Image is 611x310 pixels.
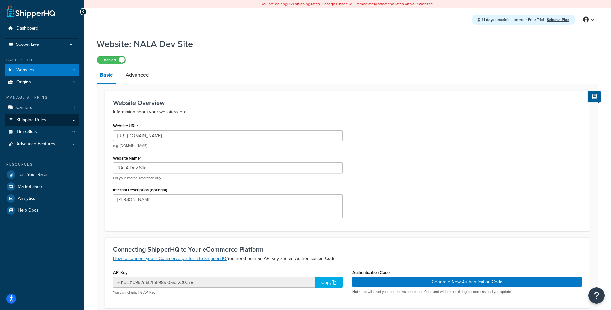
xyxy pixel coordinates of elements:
[18,172,49,178] span: Test Your Rates
[18,208,39,213] span: Help Docs
[113,176,343,180] p: For your internal reference only
[113,270,128,275] label: API Key
[73,80,75,85] span: 1
[113,143,343,148] p: e.g. [DOMAIN_NAME]
[72,129,75,135] span: 0
[113,255,582,263] p: You need both an API Key and an Authentication Code.
[352,277,582,287] button: Generate New Authentication Code
[5,193,79,204] a: Analytics
[113,290,343,295] p: You cannot edit the API Key
[5,181,79,192] a: Marketplace
[5,76,79,88] a: Origins1
[113,188,167,192] label: Internal Description (optional)
[287,1,295,7] b: LIVE
[5,95,79,100] div: Manage Shipping
[16,42,39,47] span: Scope: Live
[122,67,152,83] a: Advanced
[73,105,75,111] span: 1
[588,91,601,102] button: Show Help Docs
[18,196,35,201] span: Analytics
[97,56,125,64] label: Enabled
[5,138,79,150] li: Advanced Features
[113,108,582,116] p: Information about your website/store.
[5,64,79,76] li: Websites
[5,57,79,63] div: Basic Setup
[482,17,494,23] strong: 11 days
[97,67,116,84] a: Basic
[16,129,37,135] span: Time Slots
[113,255,227,262] a: How to connect your eCommerce platform to ShipperHQ.
[5,126,79,138] a: Time Slots0
[5,102,79,114] a: Carriers1
[5,169,79,180] a: Test Your Rates
[113,123,138,129] label: Website URL
[547,17,569,23] a: Select a Plan
[113,99,582,106] h3: Website Overview
[16,117,46,123] span: Shipping Rules
[113,246,582,253] h3: Connecting ShipperHQ to Your eCommerce Platform
[113,156,141,161] label: Website Name
[73,67,75,73] span: 1
[5,162,79,167] div: Resources
[97,38,590,50] h1: Website: NALA Dev Site
[5,23,79,34] a: Dashboard
[315,277,343,288] div: Copy
[5,64,79,76] a: Websites1
[16,105,32,111] span: Carriers
[16,80,31,85] span: Origins
[352,270,390,275] label: Authentication Code
[5,138,79,150] a: Advanced Features2
[113,194,343,218] textarea: [PERSON_NAME]
[5,114,79,126] a: Shipping Rules
[5,102,79,114] li: Carriers
[72,141,75,147] span: 2
[16,141,55,147] span: Advanced Features
[352,289,582,294] p: Note: this will reset your current Authentication Code and will break existing connections until ...
[482,17,545,23] span: remaining on your Free Trial
[16,26,38,31] span: Dashboard
[16,67,34,73] span: Websites
[18,184,42,189] span: Marketplace
[5,126,79,138] li: Time Slots
[5,205,79,216] a: Help Docs
[5,76,79,88] li: Origins
[588,287,605,304] button: Open Resource Center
